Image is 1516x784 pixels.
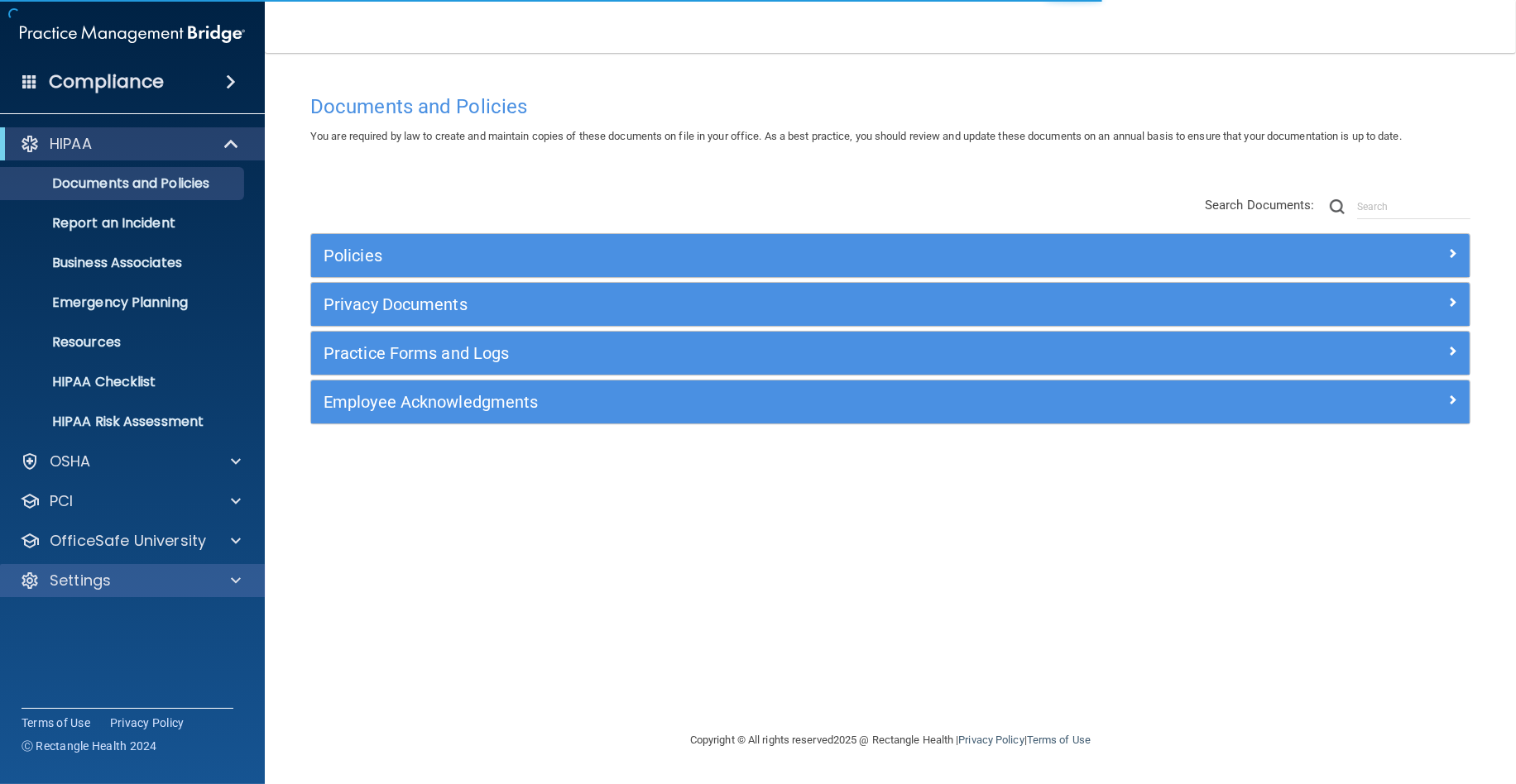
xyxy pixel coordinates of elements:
p: OSHA [50,452,91,471]
a: Terms of Use [22,715,90,731]
a: Privacy Policy [110,715,185,731]
a: Policies [324,242,1457,269]
h5: Employee Acknowledgments [324,393,1168,411]
a: Settings [20,571,241,590]
h5: Practice Forms and Logs [324,344,1168,362]
p: Settings [50,571,111,590]
p: Business Associates [11,255,237,271]
p: Emergency Planning [11,294,237,311]
p: HIPAA Checklist [11,374,237,390]
a: OfficeSafe University [20,531,241,551]
p: PCI [50,491,73,511]
a: Employee Acknowledgments [324,389,1457,415]
h4: Compliance [49,70,164,93]
a: PCI [20,491,241,511]
h4: Documents and Policies [310,96,1470,117]
img: ic-search.3b580494.png [1330,199,1345,214]
a: Privacy Documents [324,291,1457,318]
a: HIPAA [20,134,240,154]
a: OSHA [20,452,241,471]
span: Search Documents: [1205,198,1315,213]
span: You are required by law to create and maintain copies of these documents on file in your office. ... [310,130,1402,142]
a: Practice Forms and Logs [324,340,1457,366]
p: Resources [11,334,237,351]
p: Report an Incident [11,215,237,232]
span: Ⓒ Rectangle Health 2024 [22,738,157,754]
p: Documents and Policies [11,175,237,192]
div: Copyright © All rights reserved 2025 @ Rectangle Health | | [588,714,1192,767]
a: Terms of Use [1027,734,1091,746]
img: PMB logo [20,17,245,50]
h5: Policies [324,246,1168,265]
p: HIPAA Risk Assessment [11,414,237,430]
p: OfficeSafe University [50,531,206,551]
a: Privacy Policy [958,734,1024,746]
p: HIPAA [50,134,92,154]
h5: Privacy Documents [324,295,1168,313]
input: Search [1357,194,1470,219]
